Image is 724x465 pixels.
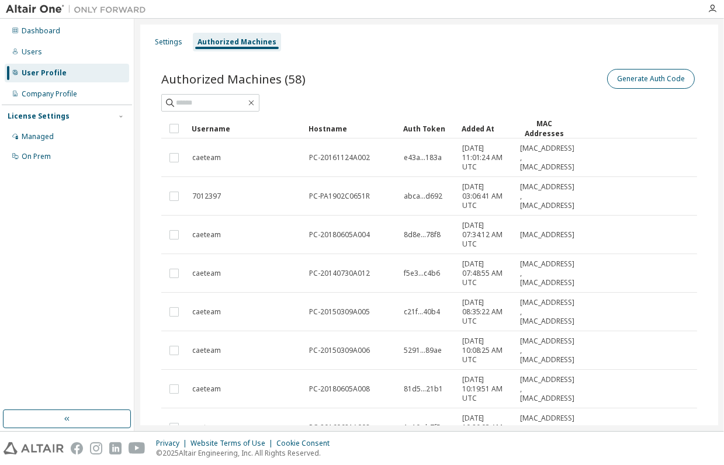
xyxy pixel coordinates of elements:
span: [DATE] 10:08:25 AM UTC [462,336,510,365]
div: Cookie Consent [276,439,337,448]
span: [DATE] 07:48:55 AM UTC [462,259,510,287]
div: Username [192,119,299,138]
span: abca...d692 [404,192,442,201]
span: [MAC_ADDRESS] , [MAC_ADDRESS] [521,375,575,403]
span: PC-20150309A006 [309,346,370,355]
div: On Prem [22,152,51,161]
img: altair_logo.svg [4,442,64,454]
span: [MAC_ADDRESS] , [MAC_ADDRESS] [521,259,575,287]
div: User Profile [22,68,67,78]
span: e43a...183a [404,153,442,162]
div: Company Profile [22,89,77,99]
div: Added At [462,119,511,138]
span: [MAC_ADDRESS] , [MAC_ADDRESS] [521,182,575,210]
img: Altair One [6,4,152,15]
span: PC-20160621A008 [309,423,370,432]
span: [DATE] 11:01:24 AM UTC [462,144,510,172]
span: caeteam [192,346,221,355]
div: Hostname [309,119,394,138]
img: facebook.svg [71,442,83,454]
span: caeteam [192,230,221,240]
span: [MAC_ADDRESS] , [MAC_ADDRESS] [521,336,575,365]
p: © 2025 Altair Engineering, Inc. All Rights Reserved. [156,448,337,458]
span: caeteam [192,153,221,162]
div: Website Terms of Use [190,439,276,448]
span: 5291...89ae [404,346,442,355]
div: License Settings [8,112,70,121]
div: Users [22,47,42,57]
span: 81d5...21b1 [404,384,443,394]
img: linkedin.svg [109,442,122,454]
span: [DATE] 10:19:51 AM UTC [462,375,510,403]
span: 8d8e...78f8 [404,230,441,240]
span: 7012397 [192,192,221,201]
span: PC-20180605A008 [309,384,370,394]
span: PC-PA1902C0651R [309,192,370,201]
span: [DATE] 08:35:22 AM UTC [462,298,510,326]
span: PC-20161124A002 [309,153,370,162]
img: youtube.svg [129,442,146,454]
div: Managed [22,132,54,141]
span: [MAC_ADDRESS] , [MAC_ADDRESS] [521,414,575,442]
div: Auth Token [403,119,452,138]
span: [DATE] 03:06:41 AM UTC [462,182,510,210]
button: Generate Auth Code [607,69,695,89]
span: caeteam [192,423,221,432]
div: Privacy [156,439,190,448]
span: [MAC_ADDRESS] , [MAC_ADDRESS] [521,298,575,326]
span: PC-20140730A012 [309,269,370,278]
div: MAC Addresses [520,119,569,138]
div: Dashboard [22,26,60,36]
span: [MAC_ADDRESS] , [MAC_ADDRESS] [521,144,575,172]
span: 1e19...b7f5 [404,423,441,432]
span: [MAC_ADDRESS] [521,230,575,240]
span: [DATE] 07:34:12 AM UTC [462,221,510,249]
span: PC-20180605A004 [309,230,370,240]
span: Authorized Machines (58) [161,71,306,87]
span: [DATE] 10:29:03 AM UTC [462,414,510,442]
span: caeteam [192,384,221,394]
span: f5e3...c4b6 [404,269,440,278]
div: Authorized Machines [198,37,276,47]
span: caeteam [192,269,221,278]
span: caeteam [192,307,221,317]
span: c21f...40b4 [404,307,440,317]
span: PC-20150309A005 [309,307,370,317]
img: instagram.svg [90,442,102,454]
div: Settings [155,37,182,47]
